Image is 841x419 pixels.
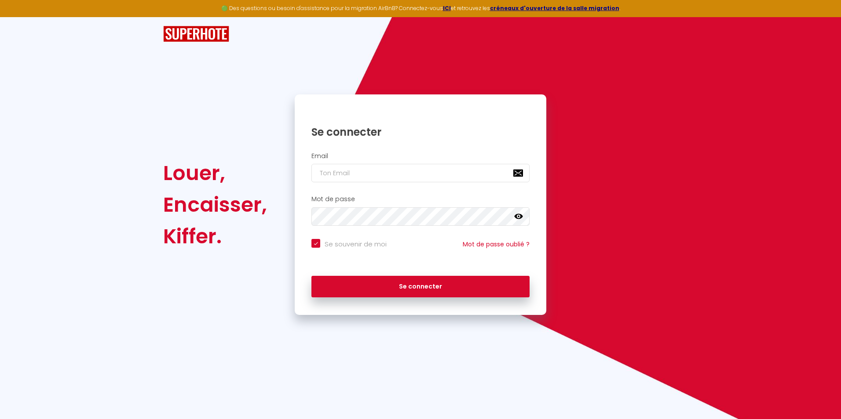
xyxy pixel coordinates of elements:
[311,164,530,182] input: Ton Email
[311,152,530,160] h2: Email
[311,195,530,203] h2: Mot de passe
[490,4,619,12] a: créneaux d'ouverture de la salle migration
[311,276,530,298] button: Se connecter
[463,240,530,249] a: Mot de passe oublié ?
[163,189,267,220] div: Encaisser,
[163,220,267,252] div: Kiffer.
[163,157,267,189] div: Louer,
[443,4,451,12] a: ICI
[163,26,229,42] img: SuperHote logo
[311,125,530,139] h1: Se connecter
